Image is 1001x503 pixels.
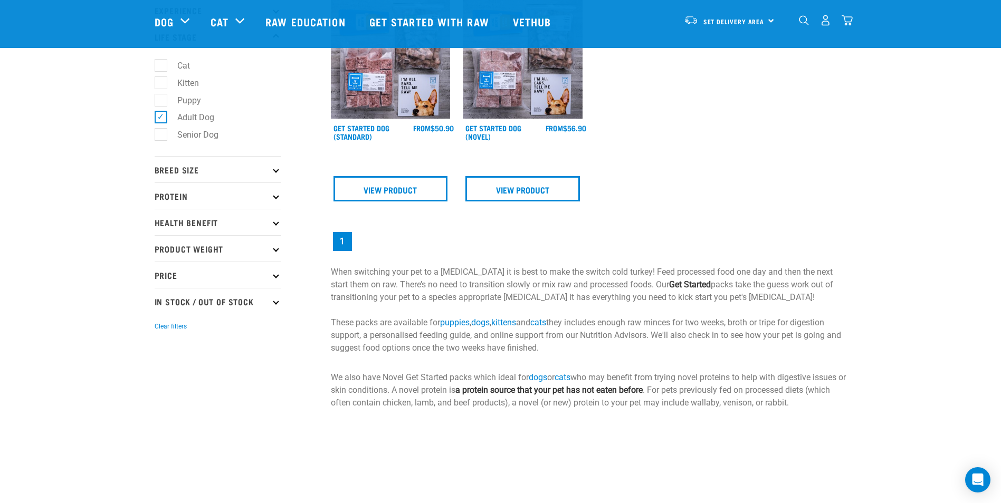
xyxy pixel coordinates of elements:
label: Puppy [160,94,205,107]
label: Kitten [160,76,203,90]
label: Cat [160,59,194,72]
p: When switching your pet to a [MEDICAL_DATA] it is best to make the switch cold turkey! Feed proce... [331,266,847,354]
span: Set Delivery Area [703,20,765,23]
img: home-icon@2x.png [842,15,853,26]
strong: Get Started [669,279,711,289]
a: puppies [440,317,470,327]
p: Price [155,262,281,288]
div: Open Intercom Messenger [965,467,990,492]
p: Health Benefit [155,209,281,235]
p: We also have Novel Get Started packs which ideal for or who may benefit from trying novel protein... [331,371,847,409]
a: dogs [471,317,490,327]
img: van-moving.png [684,15,698,25]
label: Adult Dog [160,111,218,124]
a: kittens [491,317,516,327]
img: home-icon-1@2x.png [799,15,809,25]
img: user.png [820,15,831,26]
div: $50.90 [413,124,454,132]
strong: a protein source that your pet has not eaten before [455,385,643,395]
a: Get started with Raw [359,1,502,43]
a: Cat [211,14,228,30]
label: Senior Dog [160,128,223,141]
a: cats [555,372,570,382]
p: Breed Size [155,156,281,182]
a: View Product [465,176,580,201]
a: Dog [155,14,174,30]
a: Raw Education [255,1,358,43]
p: In Stock / Out Of Stock [155,288,281,314]
span: FROM [546,126,563,130]
p: Protein [155,182,281,209]
div: $56.90 [546,124,586,132]
nav: pagination [331,230,847,253]
a: Page 1 [333,232,352,251]
a: Get Started Dog (Standard) [333,126,389,138]
a: Vethub [502,1,565,43]
a: Get Started Dog (Novel) [465,126,521,138]
a: cats [530,317,546,327]
span: FROM [413,126,431,130]
a: View Product [333,176,448,201]
p: Product Weight [155,235,281,262]
a: dogs [529,372,547,382]
button: Clear filters [155,322,187,331]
